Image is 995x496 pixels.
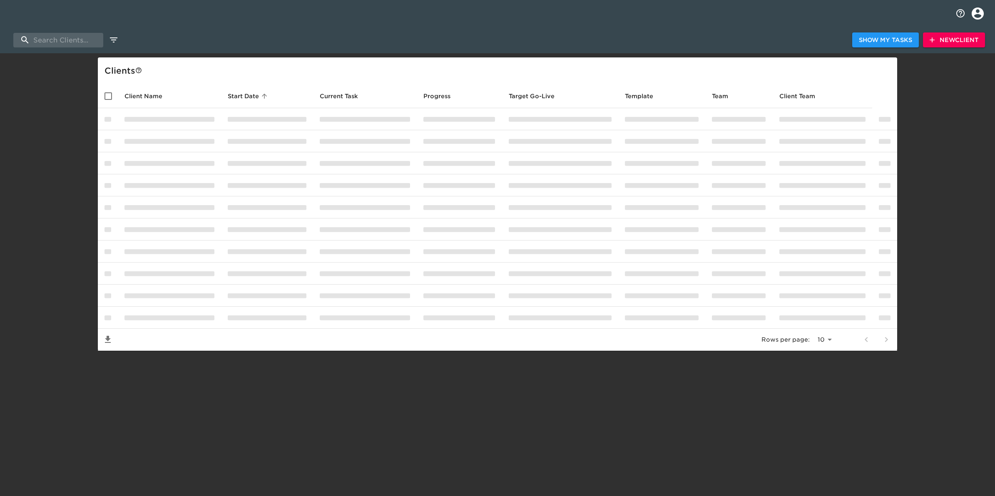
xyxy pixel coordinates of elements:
[135,67,142,74] svg: This is a list of all of your clients and clients shared with you
[950,3,970,23] button: notifications
[98,330,118,350] button: Save List
[98,84,897,351] table: enhanced table
[509,91,565,101] span: Target Go-Live
[852,32,919,48] button: Show My Tasks
[625,91,664,101] span: Template
[509,91,555,101] span: Calculated based on the start date and the duration of all Tasks contained in this Hub.
[965,1,990,26] button: profile
[320,91,369,101] span: Current Task
[13,33,103,47] input: search
[779,91,826,101] span: Client Team
[104,64,894,77] div: Client s
[923,32,985,48] button: NewClient
[423,91,461,101] span: Progress
[930,35,978,45] span: New Client
[124,91,173,101] span: Client Name
[859,35,912,45] span: Show My Tasks
[107,33,121,47] button: edit
[813,334,835,346] select: rows per page
[761,335,810,344] p: Rows per page:
[320,91,358,101] span: This is the next Task in this Hub that should be completed
[712,91,739,101] span: Team
[228,91,270,101] span: Start Date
